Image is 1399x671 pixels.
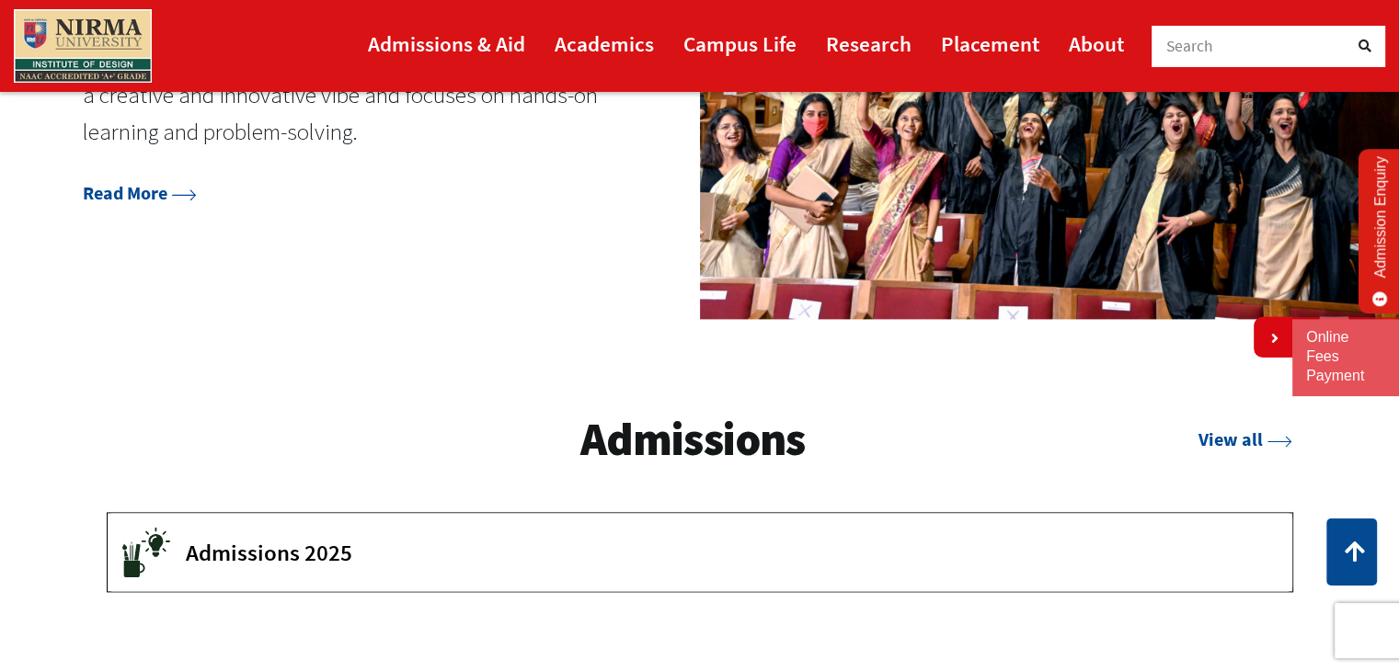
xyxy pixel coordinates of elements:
h3: Admissions [580,411,806,469]
a: Campus Life [683,23,797,64]
a: About [1069,23,1124,64]
a: Online Fees Payment [1306,328,1385,385]
span: Search [1166,36,1214,56]
span: Admissions 2025 [186,539,1265,566]
a: Placement [941,23,1039,64]
a: Academics [555,23,654,64]
button: Admissions 2025 [108,513,1292,591]
a: View all [1198,427,1292,450]
img: main_logo [14,9,152,83]
a: Research [826,23,912,64]
a: Read More [83,181,197,204]
a: Admissions & Aid [368,23,525,64]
